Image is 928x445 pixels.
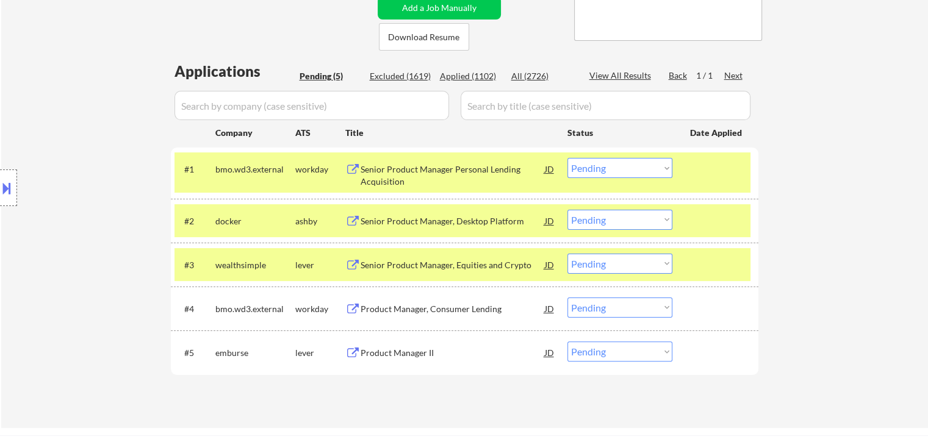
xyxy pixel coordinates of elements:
[544,297,556,319] div: JD
[215,347,295,359] div: emburse
[215,127,295,139] div: Company
[544,254,556,276] div: JD
[300,70,361,82] div: Pending (5)
[379,23,469,51] button: Download Resume
[215,259,295,271] div: wealthsimple
[295,163,345,176] div: workday
[184,303,206,315] div: #4
[174,91,449,120] input: Search by company (case sensitive)
[361,259,545,271] div: Senior Product Manager, Equities and Crypto
[544,341,556,363] div: JD
[361,163,545,187] div: Senior Product Manager Personal Lending Acquisition
[361,303,545,315] div: Product Manager, Consumer Lending
[174,64,295,79] div: Applications
[361,347,545,359] div: Product Manager II
[361,215,545,227] div: Senior Product Manager, Desktop Platform
[724,69,744,82] div: Next
[589,69,655,82] div: View All Results
[690,127,744,139] div: Date Applied
[215,215,295,227] div: docker
[295,127,345,139] div: ATS
[440,70,501,82] div: Applied (1102)
[544,210,556,232] div: JD
[567,121,672,143] div: Status
[370,70,431,82] div: Excluded (1619)
[184,347,206,359] div: #5
[669,69,688,82] div: Back
[295,215,345,227] div: ashby
[215,163,295,176] div: bmo.wd3.external
[295,259,345,271] div: lever
[295,347,345,359] div: lever
[544,158,556,180] div: JD
[295,303,345,315] div: workday
[345,127,556,139] div: Title
[511,70,572,82] div: All (2726)
[461,91,750,120] input: Search by title (case sensitive)
[215,303,295,315] div: bmo.wd3.external
[696,69,724,82] div: 1 / 1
